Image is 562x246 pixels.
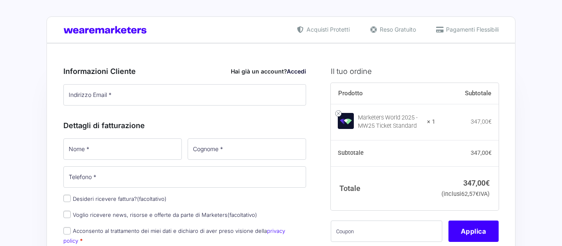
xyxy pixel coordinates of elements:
input: Telefono * [63,166,306,188]
label: Acconsento al trattamento dei miei dati e dichiaro di aver preso visione della [63,228,285,244]
input: Voglio ricevere news, risorse e offerte da parte di Marketers(facoltativo) [63,211,71,218]
h3: Il tuo ordine [331,66,499,77]
th: Subtotale [331,140,436,167]
span: € [488,149,492,156]
small: (inclusi IVA) [441,191,490,198]
span: (facoltativo) [228,212,257,218]
span: (facoltativo) [137,195,167,202]
bdi: 347,00 [471,118,492,125]
strong: × 1 [427,118,435,126]
label: Desideri ricevere fattura? [63,195,167,202]
input: Nome * [63,138,182,160]
button: Applica [448,221,499,242]
span: 62,57 [461,191,479,198]
h3: Informazioni Cliente [63,66,306,77]
th: Subtotale [435,83,499,104]
input: Coupon [331,221,442,242]
bdi: 347,00 [463,179,490,187]
input: Acconsento al trattamento dei miei dati e dichiaro di aver preso visione dellaprivacy policy [63,227,71,235]
input: Desideri ricevere fattura?(facoltativo) [63,195,71,202]
span: Pagamenti Flessibili [444,25,499,34]
input: Indirizzo Email * [63,84,306,106]
input: Cognome * [188,138,306,160]
span: € [485,179,490,187]
span: Acquisti Protetti [304,25,350,34]
th: Totale [331,166,436,210]
img: Marketers World 2025 - MW25 Ticket Standard [338,113,354,129]
span: € [476,191,479,198]
div: Marketers World 2025 - MW25 Ticket Standard [358,114,422,130]
div: Hai già un account? [231,67,306,76]
a: privacy policy [63,228,285,244]
h3: Dettagli di fatturazione [63,120,306,131]
bdi: 347,00 [471,149,492,156]
span: € [488,118,492,125]
a: Accedi [287,68,306,75]
span: Reso Gratuito [378,25,416,34]
label: Voglio ricevere news, risorse e offerte da parte di Marketers [63,212,257,218]
th: Prodotto [331,83,436,104]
